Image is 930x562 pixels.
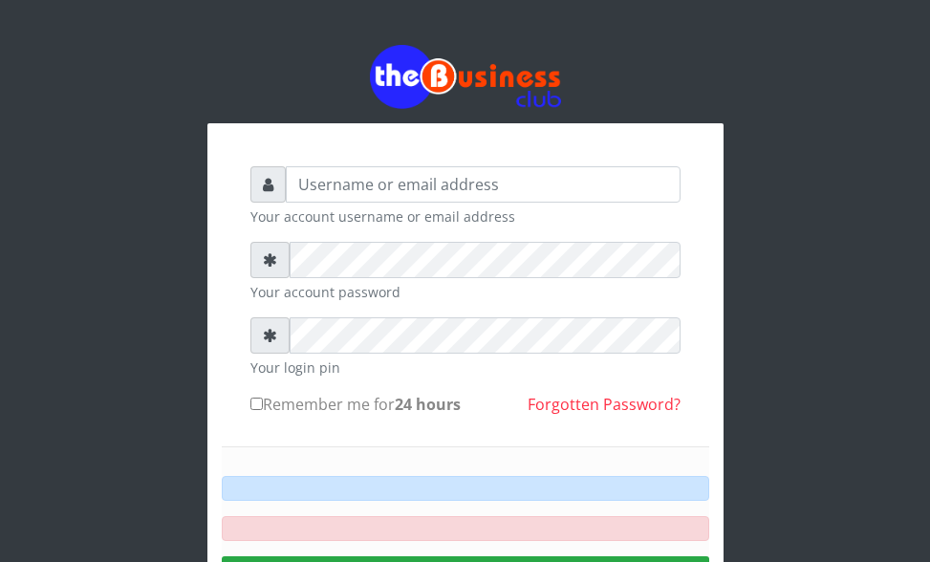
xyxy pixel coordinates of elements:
small: Your account password [250,282,681,302]
b: 24 hours [395,394,461,415]
input: Remember me for24 hours [250,398,263,410]
input: Username or email address [286,166,681,203]
small: Your login pin [250,357,681,378]
small: Your account username or email address [250,206,681,227]
label: Remember me for [250,393,461,416]
a: Forgotten Password? [528,394,681,415]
